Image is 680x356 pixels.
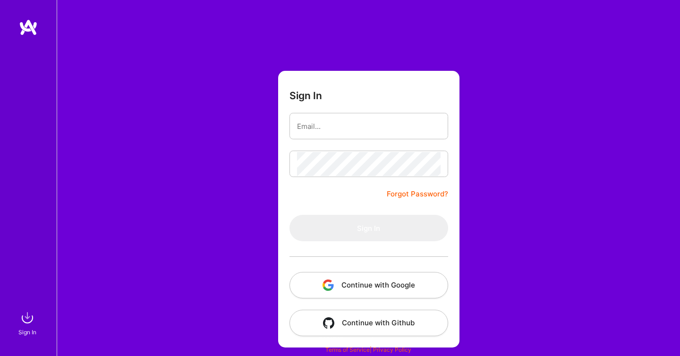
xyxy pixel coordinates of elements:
a: Forgot Password? [387,188,448,200]
a: Privacy Policy [373,346,411,353]
span: | [325,346,411,353]
img: icon [323,280,334,291]
h3: Sign In [289,90,322,102]
button: Continue with Google [289,272,448,298]
button: Sign In [289,215,448,241]
button: Continue with Github [289,310,448,336]
img: sign in [18,308,37,327]
img: logo [19,19,38,36]
div: © 2025 ATeams Inc., All rights reserved. [57,328,680,351]
a: Terms of Service [325,346,370,353]
input: Email... [297,114,441,138]
a: sign inSign In [20,308,37,337]
div: Sign In [18,327,36,337]
img: icon [323,317,334,329]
